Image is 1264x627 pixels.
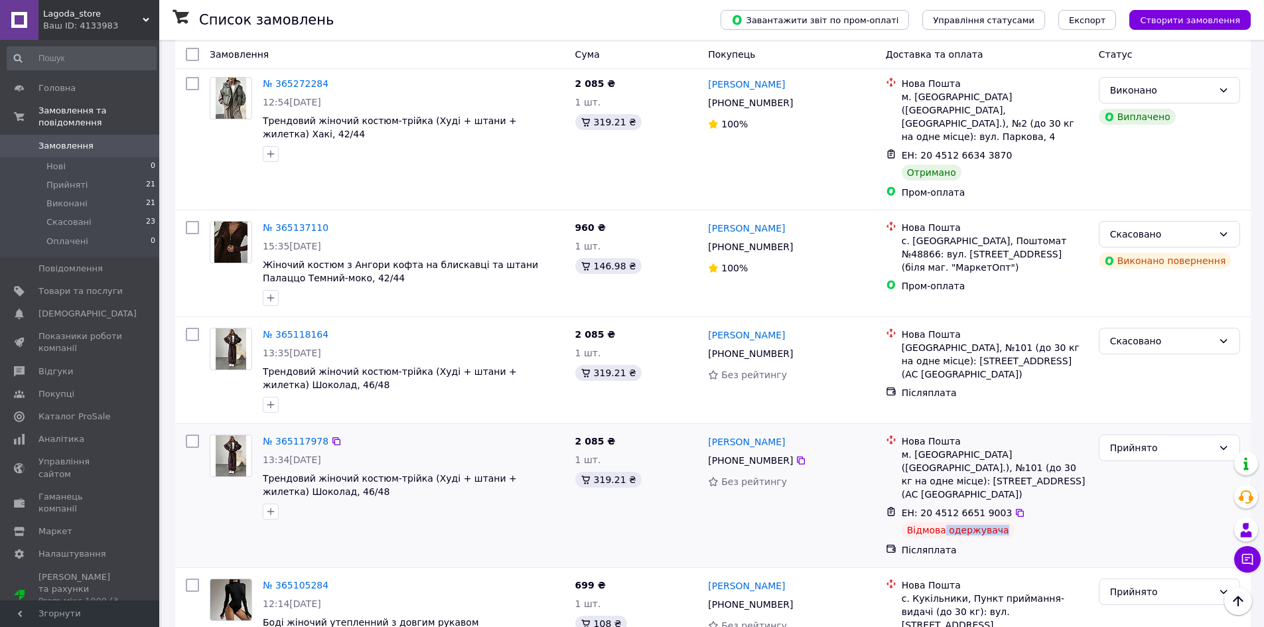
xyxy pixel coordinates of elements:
[1224,587,1252,615] button: Наверх
[721,10,909,30] button: Завантажити звіт по пром-оплаті
[575,329,616,340] span: 2 085 ₴
[38,366,73,378] span: Відгуки
[575,472,642,488] div: 319.21 ₴
[46,161,66,173] span: Нові
[708,222,785,235] a: [PERSON_NAME]
[263,366,517,390] a: Трендовий жіночий костюм-трійка (Худі + штани + жилетка) Шоколад, 46/48
[721,476,787,487] span: Без рейтингу
[151,161,155,173] span: 0
[575,598,601,609] span: 1 шт.
[146,198,155,210] span: 21
[263,598,321,609] span: 12:14[DATE]
[1140,15,1240,25] span: Створити замовлення
[705,238,796,256] div: [PHONE_NUMBER]
[708,579,785,592] a: [PERSON_NAME]
[705,344,796,363] div: [PHONE_NUMBER]
[199,12,334,28] h1: Список замовлень
[43,20,159,32] div: Ваш ID: 4133983
[263,580,328,591] a: № 365105284
[902,186,1088,199] div: Пром-оплата
[38,263,103,275] span: Повідомлення
[575,114,642,130] div: 319.21 ₴
[1110,441,1213,455] div: Прийнято
[263,329,328,340] a: № 365118164
[38,433,84,445] span: Аналітика
[38,140,94,152] span: Замовлення
[210,49,269,60] span: Замовлення
[708,78,785,91] a: [PERSON_NAME]
[1099,49,1133,60] span: Статус
[575,436,616,447] span: 2 085 ₴
[1110,227,1213,242] div: Скасовано
[575,348,601,358] span: 1 шт.
[38,525,72,537] span: Маркет
[902,221,1088,234] div: Нова Пошта
[263,241,321,251] span: 15:35[DATE]
[1099,253,1231,269] div: Виконано повернення
[210,435,252,477] a: Фото товару
[38,82,76,94] span: Головна
[38,105,159,129] span: Замовлення та повідомлення
[708,435,785,449] a: [PERSON_NAME]
[575,365,642,381] div: 319.21 ₴
[902,522,1015,538] div: Відмова одержувача
[902,448,1088,501] div: м. [GEOGRAPHIC_DATA] ([GEOGRAPHIC_DATA].), №101 (до 30 кг на одне місце): [STREET_ADDRESS] (АС [G...
[1234,546,1261,573] button: Чат з покупцем
[46,179,88,191] span: Прийняті
[263,115,517,139] a: Трендовий жіночий костюм-трійка (Худі + штани + жилетка) Хакі, 42/44
[575,49,600,60] span: Cума
[46,198,88,210] span: Виконані
[38,411,110,423] span: Каталог ProSale
[922,10,1045,30] button: Управління статусами
[151,236,155,247] span: 0
[263,222,328,233] a: № 365137110
[216,435,247,476] img: Фото товару
[708,328,785,342] a: [PERSON_NAME]
[705,595,796,614] div: [PHONE_NUMBER]
[1099,109,1176,125] div: Виплачено
[721,370,787,380] span: Без рейтингу
[705,451,796,470] div: [PHONE_NUMBER]
[902,543,1088,557] div: Післяплата
[708,49,755,60] span: Покупець
[933,15,1034,25] span: Управління статусами
[902,508,1013,518] span: ЕН: 20 4512 6651 9003
[210,579,252,621] a: Фото товару
[575,580,606,591] span: 699 ₴
[214,222,247,263] img: Фото товару
[38,388,74,400] span: Покупці
[38,548,106,560] span: Налаштування
[575,454,601,465] span: 1 шт.
[38,330,123,354] span: Показники роботи компанії
[210,77,252,119] a: Фото товару
[263,454,321,465] span: 13:34[DATE]
[46,216,92,228] span: Скасовані
[902,579,1088,592] div: Нова Пошта
[1058,10,1117,30] button: Експорт
[1116,14,1251,25] a: Створити замовлення
[7,46,157,70] input: Пошук
[902,386,1088,399] div: Післяплата
[1069,15,1106,25] span: Експорт
[38,595,123,619] div: Prom мікс 1000 (3 місяці)
[902,90,1088,143] div: м. [GEOGRAPHIC_DATA] ([GEOGRAPHIC_DATA], [GEOGRAPHIC_DATA].), №2 (до 30 кг на одне місце): вул. П...
[1110,585,1213,599] div: Прийнято
[721,119,748,129] span: 100%
[1110,334,1213,348] div: Скасовано
[46,236,88,247] span: Оплачені
[38,456,123,480] span: Управління сайтом
[721,263,748,273] span: 100%
[263,97,321,107] span: 12:54[DATE]
[902,165,961,180] div: Отримано
[575,258,642,274] div: 146.98 ₴
[902,328,1088,341] div: Нова Пошта
[210,221,252,263] a: Фото товару
[216,328,247,370] img: Фото товару
[1110,83,1213,98] div: Виконано
[902,341,1088,381] div: [GEOGRAPHIC_DATA], №101 (до 30 кг на одне місце): [STREET_ADDRESS] (АС [GEOGRAPHIC_DATA])
[146,179,155,191] span: 21
[263,78,328,89] a: № 365272284
[1129,10,1251,30] button: Створити замовлення
[263,473,517,497] a: Трендовий жіночий костюм-трійка (Худі + штани + жилетка) Шоколад, 46/48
